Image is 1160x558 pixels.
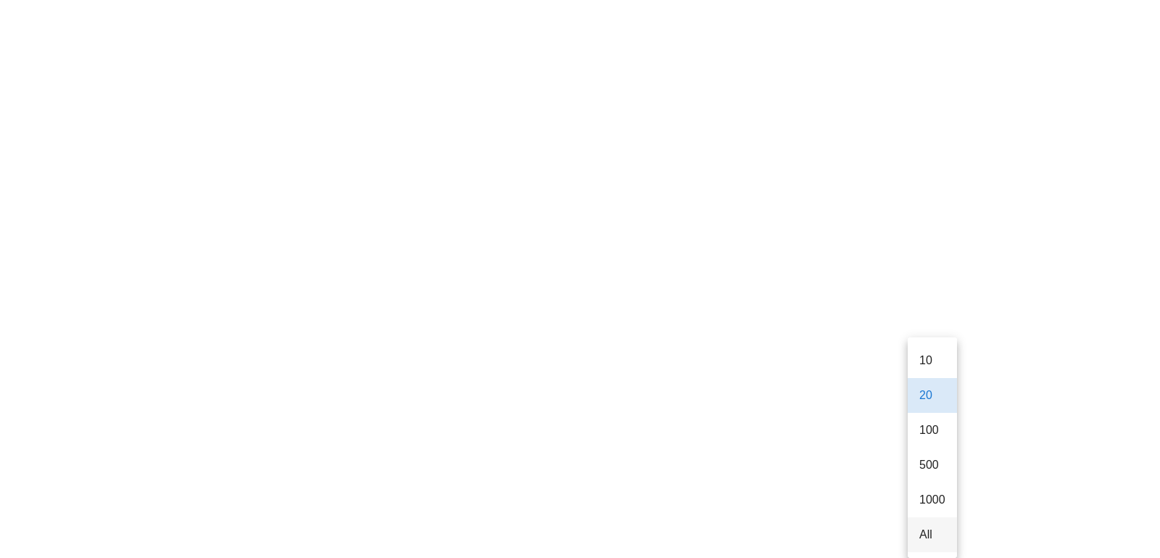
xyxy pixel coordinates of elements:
[919,458,945,472] div: 500
[919,423,945,437] div: 100
[919,388,945,402] div: 20
[919,528,945,541] div: All
[919,353,945,367] div: 10
[919,493,945,506] div: 1000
